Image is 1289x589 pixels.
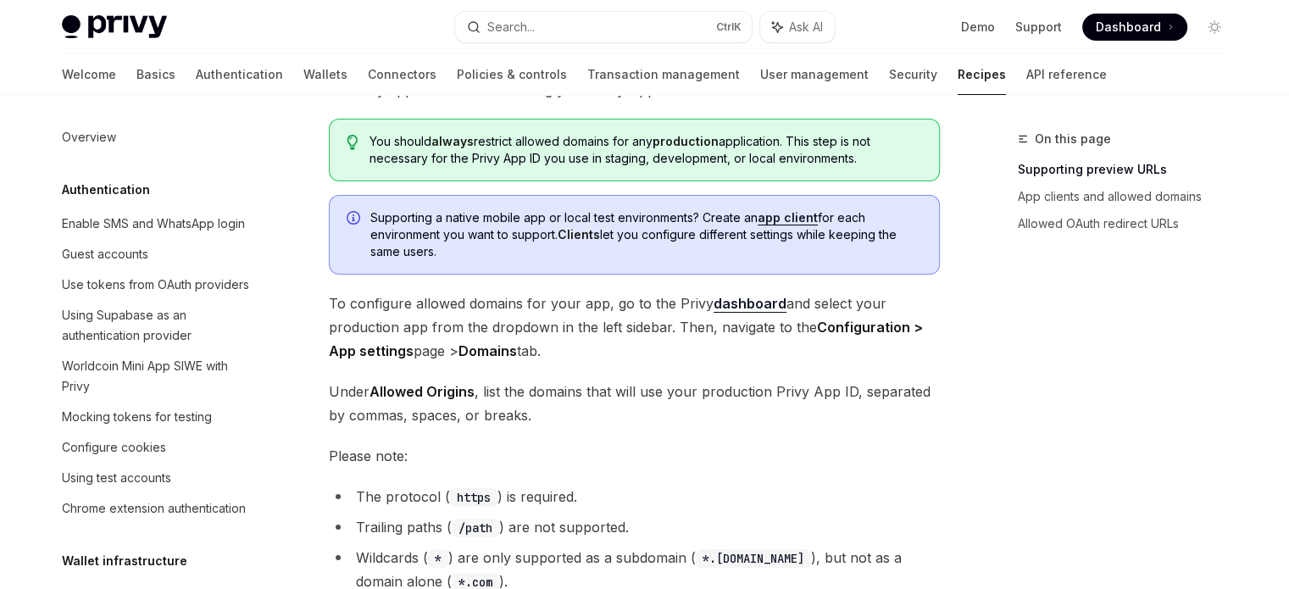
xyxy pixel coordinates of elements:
a: Support [1015,19,1062,36]
a: Chrome extension authentication [48,493,265,524]
a: User management [760,54,869,95]
strong: Allowed Origins [369,383,475,400]
img: light logo [62,15,167,39]
a: Recipes [958,54,1006,95]
a: Guest accounts [48,239,265,269]
span: On this page [1035,129,1111,149]
strong: always [431,134,474,148]
svg: Info [347,211,364,228]
div: Enable SMS and WhatsApp login [62,214,245,234]
div: Using test accounts [62,468,171,488]
li: Trailing paths ( ) are not supported. [329,515,940,539]
a: Configure cookies [48,432,265,463]
a: Policies & controls [457,54,567,95]
a: Using test accounts [48,463,265,493]
div: Search... [487,17,535,37]
a: Dashboard [1082,14,1187,41]
div: Configure cookies [62,437,166,458]
span: Ask AI [789,19,823,36]
a: app client [758,210,818,225]
button: Search...CtrlK [455,12,752,42]
a: Supporting preview URLs [1018,156,1242,183]
strong: production [653,134,719,148]
a: Welcome [62,54,116,95]
span: Please note: [329,444,940,468]
li: The protocol ( ) is required. [329,485,940,508]
a: Allowed OAuth redirect URLs [1018,210,1242,237]
svg: Tip [347,135,358,150]
a: Overview [48,122,265,153]
a: App clients and allowed domains [1018,183,1242,210]
button: Ask AI [760,12,835,42]
div: Use tokens from OAuth providers [62,275,249,295]
a: Basics [136,54,175,95]
span: Supporting a native mobile app or local test environments? Create an for each environment you wan... [370,209,922,260]
a: Mocking tokens for testing [48,402,265,432]
button: Toggle dark mode [1201,14,1228,41]
a: Transaction management [587,54,740,95]
h5: Authentication [62,180,150,200]
div: Worldcoin Mini App SIWE with Privy [62,356,255,397]
strong: Clients [558,227,600,242]
a: Enable SMS and WhatsApp login [48,208,265,239]
div: Using Supabase as an authentication provider [62,305,255,346]
code: /path [452,519,499,537]
a: Use tokens from OAuth providers [48,269,265,300]
span: Under , list the domains that will use your production Privy App ID, separated by commas, spaces,... [329,380,940,427]
a: API reference [1026,54,1107,95]
span: Dashboard [1096,19,1161,36]
a: dashboard [714,295,786,313]
div: Chrome extension authentication [62,498,246,519]
a: Demo [961,19,995,36]
code: https [450,488,497,507]
a: Authentication [196,54,283,95]
span: You should restrict allowed domains for any application. This step is not necessary for the Privy... [369,133,921,167]
a: Worldcoin Mini App SIWE with Privy [48,351,265,402]
a: Connectors [368,54,436,95]
a: Using Supabase as an authentication provider [48,300,265,351]
strong: dashboard [714,295,786,312]
div: Mocking tokens for testing [62,407,212,427]
a: Security [889,54,937,95]
strong: Domains [458,342,517,359]
a: Wallets [303,54,347,95]
code: *.[DOMAIN_NAME] [696,549,811,568]
span: Ctrl K [716,20,742,34]
div: Guest accounts [62,244,148,264]
span: To configure allowed domains for your app, go to the Privy and select your production app from th... [329,292,940,363]
div: Overview [62,127,116,147]
h5: Wallet infrastructure [62,551,187,571]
